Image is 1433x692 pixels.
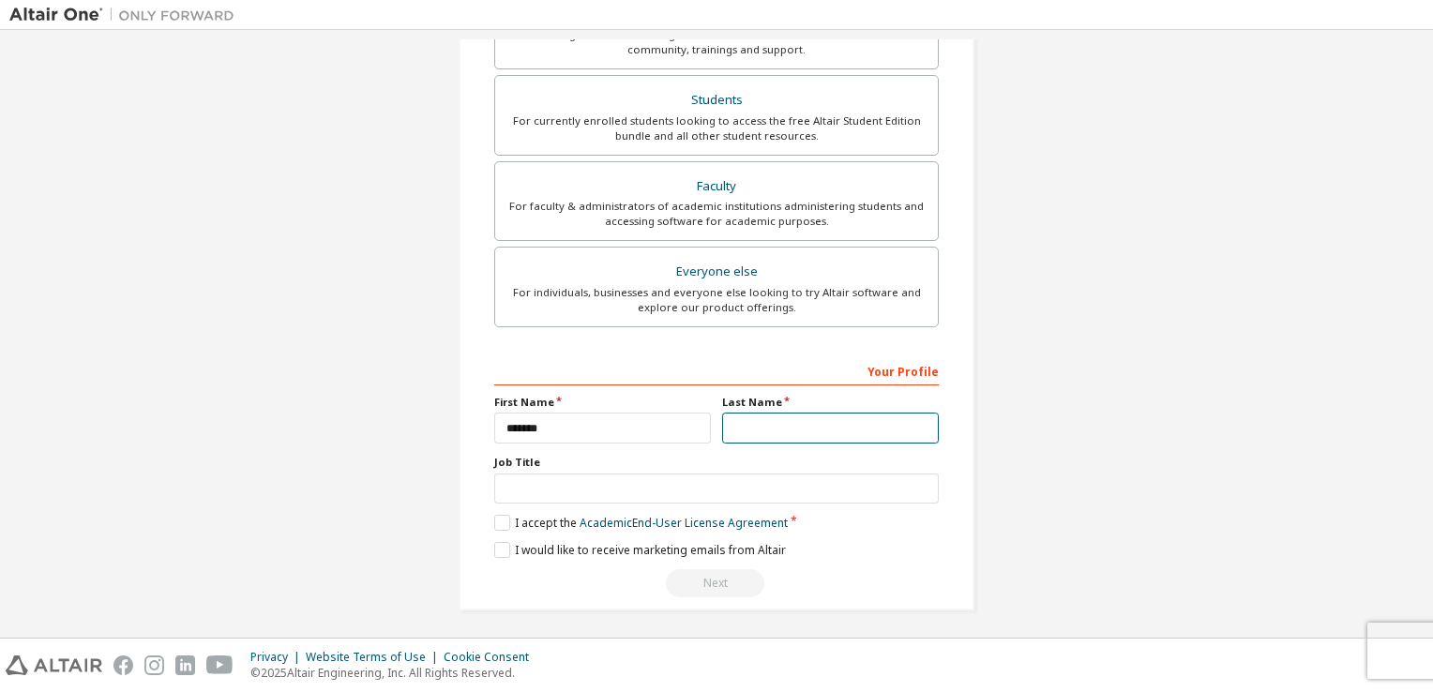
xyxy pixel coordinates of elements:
label: First Name [494,395,711,410]
img: linkedin.svg [175,655,195,675]
img: altair_logo.svg [6,655,102,675]
div: Everyone else [506,259,927,285]
label: Job Title [494,455,939,470]
p: © 2025 Altair Engineering, Inc. All Rights Reserved. [250,665,540,681]
div: Read and acccept EULA to continue [494,569,939,597]
div: Students [506,87,927,113]
div: For faculty & administrators of academic institutions administering students and accessing softwa... [506,199,927,229]
div: For currently enrolled students looking to access the free Altair Student Edition bundle and all ... [506,113,927,143]
div: For individuals, businesses and everyone else looking to try Altair software and explore our prod... [506,285,927,315]
img: facebook.svg [113,655,133,675]
img: youtube.svg [206,655,234,675]
div: For existing customers looking to access software downloads, HPC resources, community, trainings ... [506,27,927,57]
label: Last Name [722,395,939,410]
label: I would like to receive marketing emails from Altair [494,542,786,558]
a: Academic End-User License Agreement [580,515,788,531]
div: Website Terms of Use [306,650,444,665]
label: I accept the [494,515,788,531]
img: instagram.svg [144,655,164,675]
div: Your Profile [494,355,939,385]
div: Privacy [250,650,306,665]
div: Faculty [506,173,927,200]
img: Altair One [9,6,244,24]
div: Cookie Consent [444,650,540,665]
